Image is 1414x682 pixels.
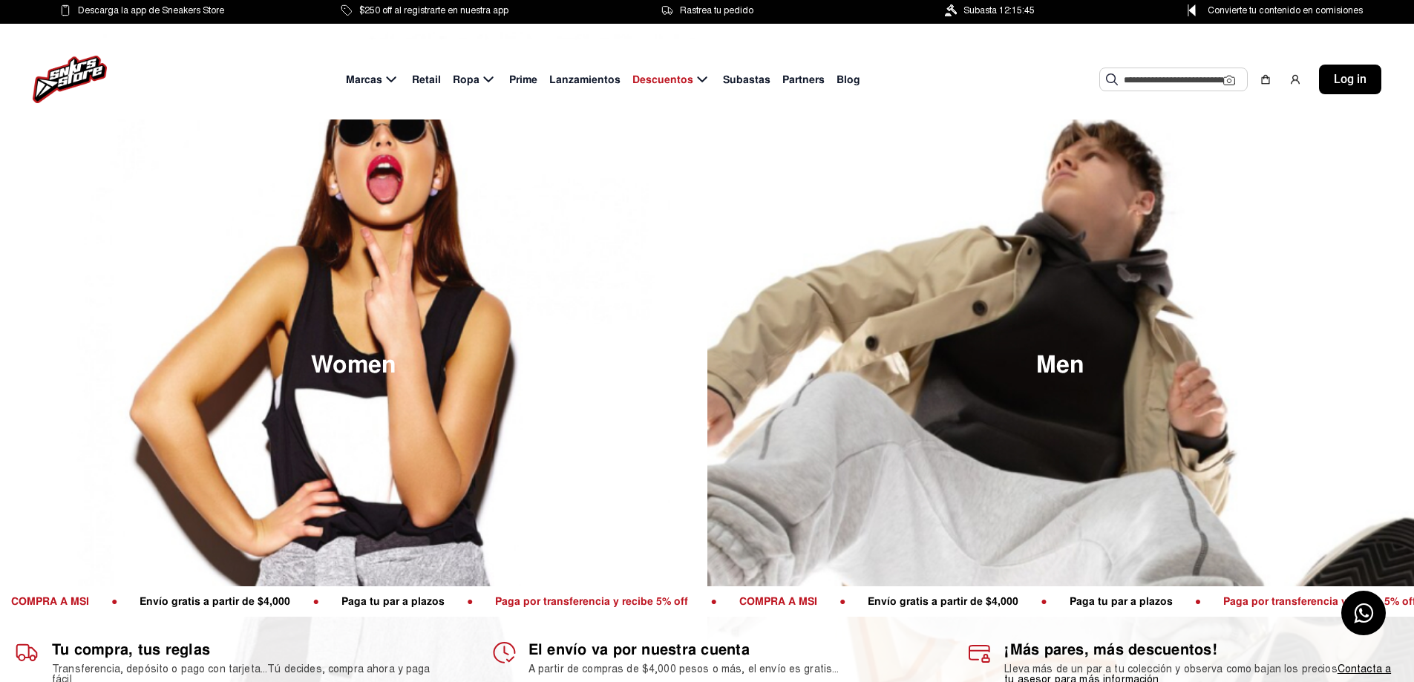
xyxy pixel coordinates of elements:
span: Envío gratis a partir de $4,000 [856,594,1029,608]
span: Women [311,353,396,377]
img: user [1289,73,1301,85]
span: Retail [412,72,441,88]
img: logo [33,56,107,103]
span: Men [1036,353,1084,377]
span: $250 off al registrarte en nuestra app [359,2,508,19]
img: Cámara [1223,74,1235,86]
span: Log in [1334,71,1366,88]
span: Rastrea tu pedido [680,2,753,19]
span: COMPRA A MSI [727,594,827,608]
span: Convierte tu contenido en comisiones [1208,2,1363,19]
img: shopping [1260,73,1271,85]
span: ● [1182,594,1211,608]
h1: El envío va por nuestra cuenta [528,640,923,658]
span: Descuentos [632,72,693,88]
span: ● [827,594,855,608]
span: Subasta 12:15:45 [963,2,1035,19]
span: Subastas [723,72,770,88]
span: Ropa [453,72,479,88]
img: Control Point Icon [1182,4,1201,16]
span: Prime [509,72,537,88]
img: Buscar [1106,73,1118,85]
span: Partners [782,72,825,88]
span: Paga tu par a plazos [1057,594,1182,608]
span: ● [301,594,329,608]
h1: Tu compra, tus reglas [52,640,447,658]
span: ● [1029,594,1057,608]
span: Blog [837,72,860,88]
span: Descarga la app de Sneakers Store [78,2,224,19]
span: Marcas [346,72,382,88]
span: Envío gratis a partir de $4,000 [128,594,301,608]
h2: A partir de compras de $4,000 pesos o más, el envío es gratis... [528,664,923,675]
span: Paga por transferencia y recibe 5% off [483,594,698,608]
span: ● [698,594,727,608]
span: Lanzamientos [549,72,621,88]
span: ● [454,594,482,608]
span: Paga tu par a plazos [329,594,454,608]
h1: ¡Más pares, más descuentos! [1004,640,1399,658]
